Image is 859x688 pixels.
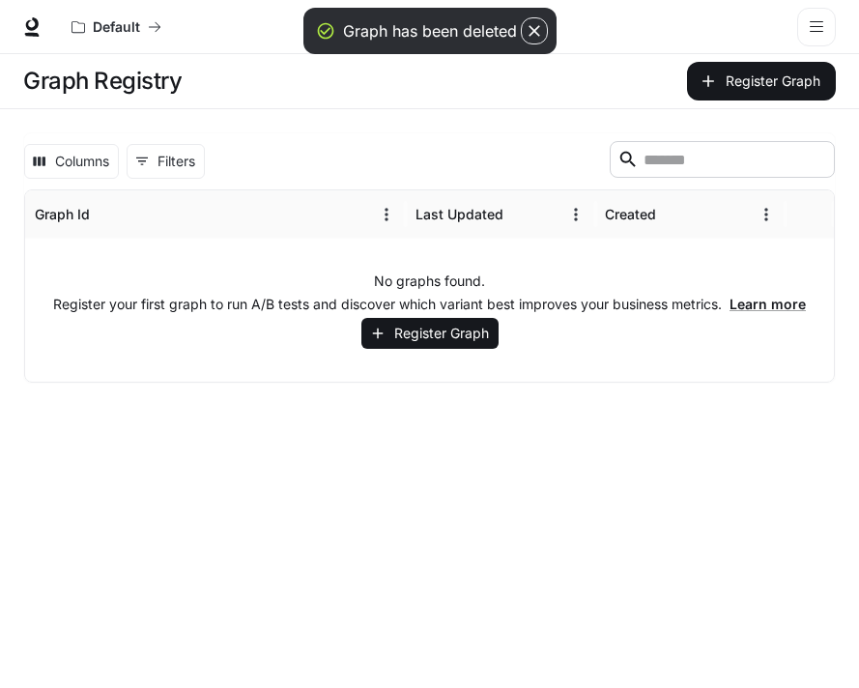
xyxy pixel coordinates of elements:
button: Menu [561,200,590,229]
button: Select columns [24,144,119,179]
button: open drawer [797,8,836,46]
p: Register your first graph to run A/B tests and discover which variant best improves your business... [53,295,806,314]
button: Sort [92,200,121,229]
p: No graphs found. [374,272,485,291]
button: Sort [658,200,687,229]
button: Menu [752,200,781,229]
button: Sort [505,200,534,229]
button: Show filters [127,144,205,179]
button: Register Graph [361,318,499,350]
button: Register Graph [687,62,836,100]
button: All workspaces [63,8,170,46]
div: Search [610,141,835,182]
h1: Graph Registry [23,62,182,100]
div: Graph Id [35,206,90,222]
p: Default [93,19,140,36]
a: Learn more [730,296,806,312]
div: Last Updated [415,206,503,222]
button: Menu [372,200,401,229]
div: Graph has been deleted [343,19,517,43]
div: Created [605,206,656,222]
